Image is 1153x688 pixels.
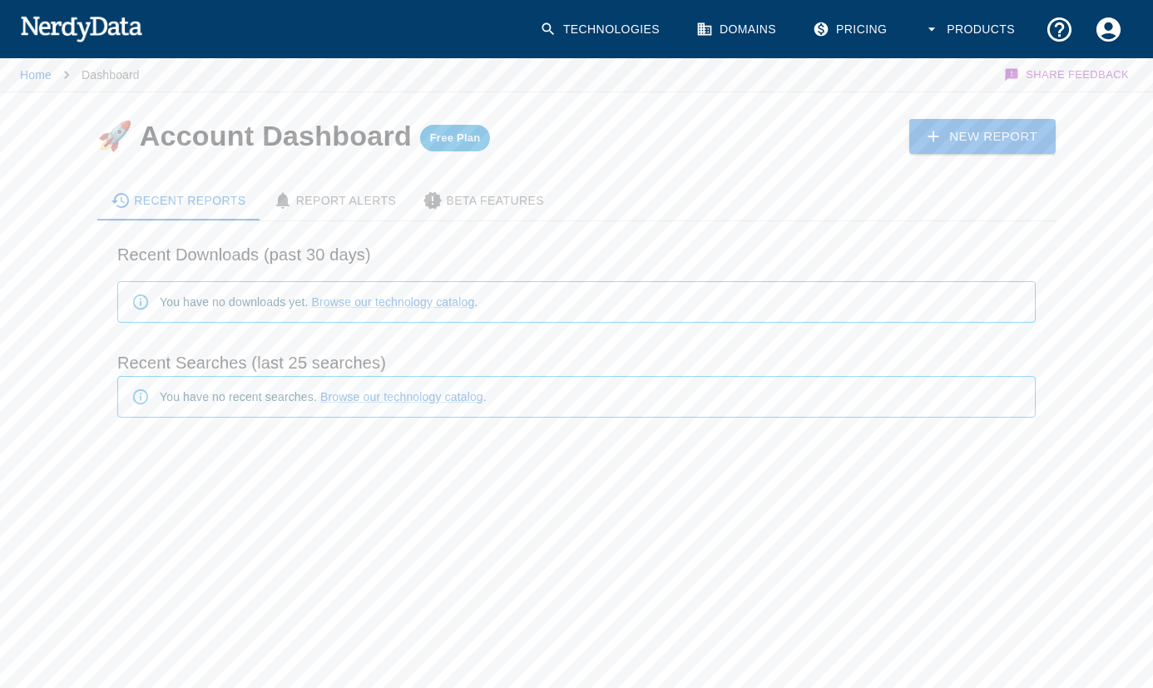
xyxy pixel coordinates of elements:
div: You have no recent searches. . [160,382,487,412]
h6: Recent Searches (last 25 searches) [117,349,1036,376]
h4: 🚀 Account Dashboard [97,120,490,151]
a: Free Plan [420,120,491,151]
button: Account Settings [1084,5,1133,54]
a: Browse our technology catalog [320,390,483,403]
span: Free Plan [420,131,491,145]
div: Beta Features [423,191,544,210]
a: Technologies [530,5,673,54]
nav: breadcrumb [20,58,140,92]
a: Pricing [803,5,900,54]
img: NerdyData.com [20,12,142,45]
a: Home [20,68,52,82]
h6: Recent Downloads (past 30 days) [117,241,1036,268]
a: Domains [686,5,789,54]
a: New Report [909,119,1056,154]
div: Recent Reports [111,191,246,210]
button: Support and Documentation [1035,5,1084,54]
button: Products [913,5,1028,54]
button: Share Feedback [1002,58,1133,92]
div: Report Alerts [273,191,397,210]
a: Browse our technology catalog [312,295,475,309]
div: You have no downloads yet. . [160,287,478,317]
p: Dashboard [82,67,140,83]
